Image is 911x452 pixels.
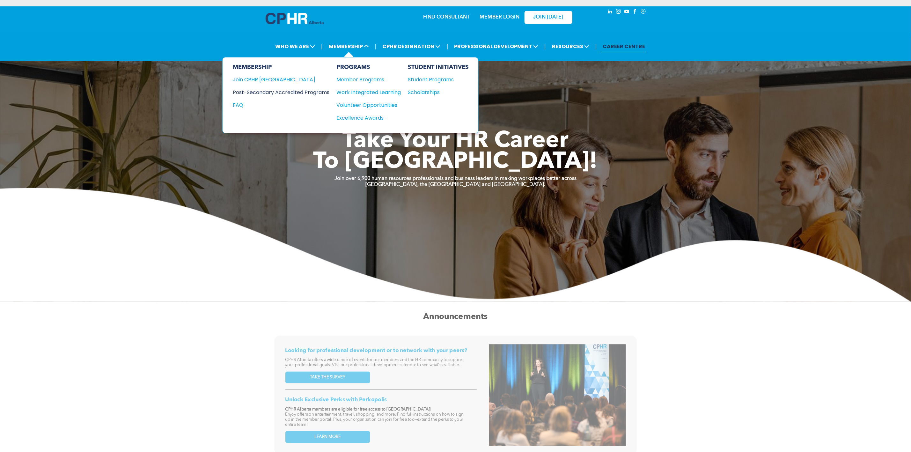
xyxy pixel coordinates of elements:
[525,11,572,24] a: JOIN [DATE]
[336,101,394,109] div: Volunteer Opportunities
[336,76,394,84] div: Member Programs
[336,88,394,96] div: Work Integrated Learning
[285,358,464,367] span: CPHR Alberta offers a wide range of events for our members and the HR community to support your p...
[408,76,463,84] div: Student Programs
[233,76,329,84] a: Join CPHR [GEOGRAPHIC_DATA]
[408,64,469,71] div: STUDENT INITIATIVES
[336,114,401,122] a: Excellence Awards
[321,40,323,53] li: |
[313,151,598,174] span: To [GEOGRAPHIC_DATA]!
[447,40,448,53] li: |
[233,76,320,84] div: Join CPHR [GEOGRAPHIC_DATA]
[266,13,324,24] img: A blue and white logo for cp alberta
[336,114,394,122] div: Excellence Awards
[327,41,371,52] span: MEMBERSHIP
[233,64,329,71] div: MEMBERSHIP
[623,8,630,17] a: youtube
[336,64,401,71] div: PROGRAMS
[336,76,401,84] a: Member Programs
[273,41,317,52] span: WHO WE ARE
[285,407,432,411] strong: CPHR Alberta members are eligible for free access to [GEOGRAPHIC_DATA]!
[314,434,341,440] span: LEARN MORE
[544,40,546,53] li: |
[632,8,639,17] a: facebook
[533,14,563,20] span: JOIN [DATE]
[595,40,597,53] li: |
[615,8,622,17] a: instagram
[285,431,370,443] a: LEARN MORE
[480,15,519,20] a: MEMBER LOGIN
[423,313,488,321] span: Announcements
[408,76,469,84] a: Student Programs
[334,176,577,181] strong: Join over 6,900 human resources professionals and business leaders in making workplaces better ac...
[375,40,377,53] li: |
[381,41,443,52] span: CPHR DESIGNATION
[336,88,401,96] a: Work Integrated Learning
[336,101,401,109] a: Volunteer Opportunities
[342,130,569,153] span: Take Your HR Career
[233,88,320,96] div: Post-Secondary Accredited Programs
[366,182,546,187] strong: [GEOGRAPHIC_DATA], the [GEOGRAPHIC_DATA] and [GEOGRAPHIC_DATA].
[310,375,345,380] span: TAKE THE SURVEY
[233,101,320,109] div: FAQ
[607,8,614,17] a: linkedin
[452,41,540,52] span: PROFESSIONAL DEVELOPMENT
[550,41,591,52] span: RESOURCES
[285,412,464,427] span: Enjoy offers on entertainment, travel, shopping, and more. Find full instructions on how to sign ...
[285,397,387,403] span: Unlock Exclusive Perks with Perkopolis
[233,88,329,96] a: Post-Secondary Accredited Programs
[423,15,470,20] a: FIND CONSULTANT
[233,101,329,109] a: FAQ
[408,88,469,96] a: Scholarships
[640,8,647,17] a: Social network
[285,348,467,353] span: Looking for professional development or to network with your peers?
[285,372,370,383] a: TAKE THE SURVEY
[601,41,647,52] a: CAREER CENTRE
[408,88,463,96] div: Scholarships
